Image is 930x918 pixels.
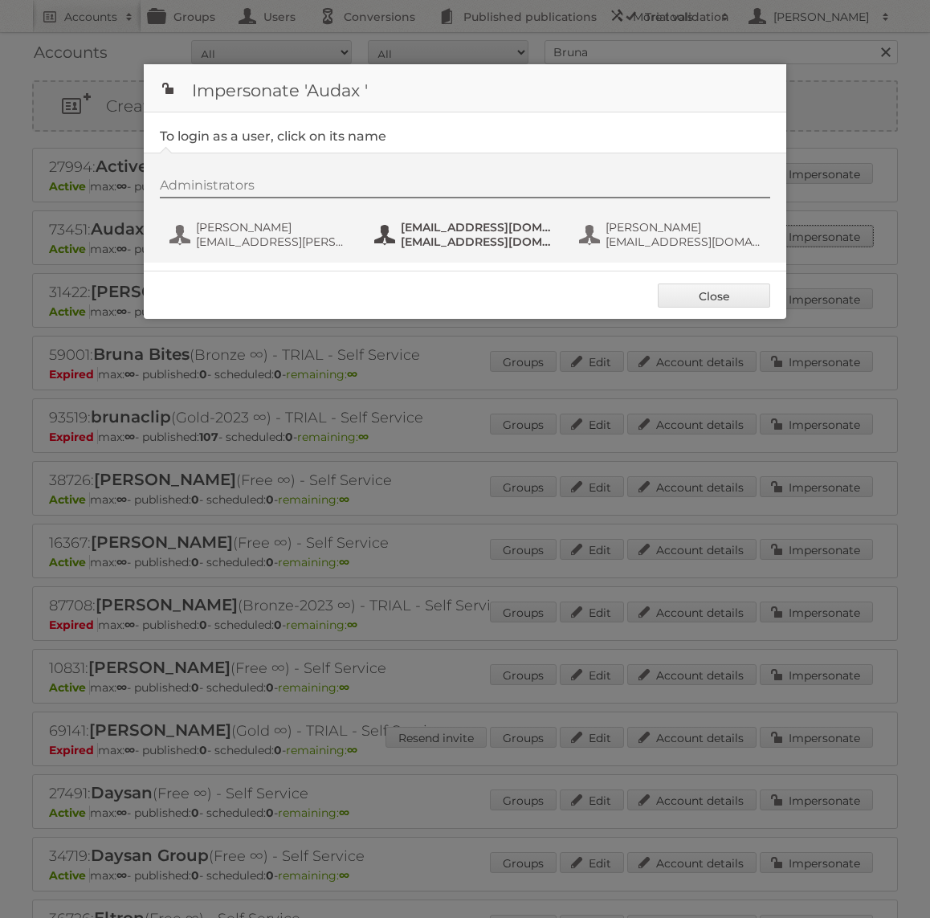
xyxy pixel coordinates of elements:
button: [PERSON_NAME] [EMAIL_ADDRESS][PERSON_NAME][DOMAIN_NAME] [168,218,357,251]
legend: To login as a user, click on its name [160,129,386,144]
span: [EMAIL_ADDRESS][DOMAIN_NAME] [606,235,761,249]
div: Administrators [160,177,770,198]
span: [PERSON_NAME] [606,220,761,235]
h1: Impersonate 'Audax ' [144,64,786,112]
span: [PERSON_NAME] [196,220,352,235]
button: [EMAIL_ADDRESS][DOMAIN_NAME] [EMAIL_ADDRESS][DOMAIN_NAME] [373,218,561,251]
span: [EMAIL_ADDRESS][DOMAIN_NAME] [401,220,557,235]
span: [EMAIL_ADDRESS][DOMAIN_NAME] [401,235,557,249]
span: [EMAIL_ADDRESS][PERSON_NAME][DOMAIN_NAME] [196,235,352,249]
a: Close [658,284,770,308]
button: [PERSON_NAME] [EMAIL_ADDRESS][DOMAIN_NAME] [577,218,766,251]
